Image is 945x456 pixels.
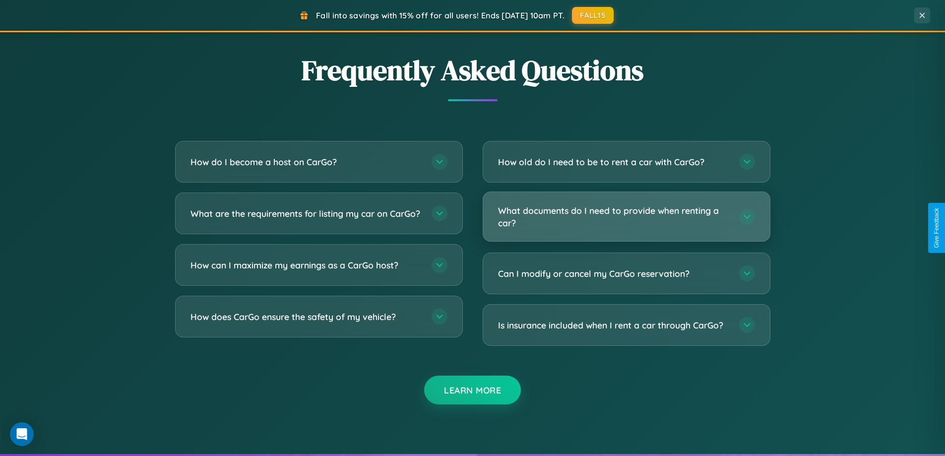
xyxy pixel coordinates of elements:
h3: How do I become a host on CarGo? [190,156,422,168]
div: Give Feedback [933,208,940,248]
button: FALL15 [572,7,614,24]
button: Learn More [424,376,521,404]
h3: How old do I need to be to rent a car with CarGo? [498,156,729,168]
h3: What documents do I need to provide when renting a car? [498,204,729,229]
h3: How does CarGo ensure the safety of my vehicle? [190,311,422,323]
span: Fall into savings with 15% off for all users! Ends [DATE] 10am PT. [316,10,565,20]
div: Open Intercom Messenger [10,422,34,446]
h3: Is insurance included when I rent a car through CarGo? [498,319,729,331]
h2: Frequently Asked Questions [175,51,770,89]
h3: How can I maximize my earnings as a CarGo host? [190,259,422,271]
h3: What are the requirements for listing my car on CarGo? [190,207,422,220]
h3: Can I modify or cancel my CarGo reservation? [498,267,729,280]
